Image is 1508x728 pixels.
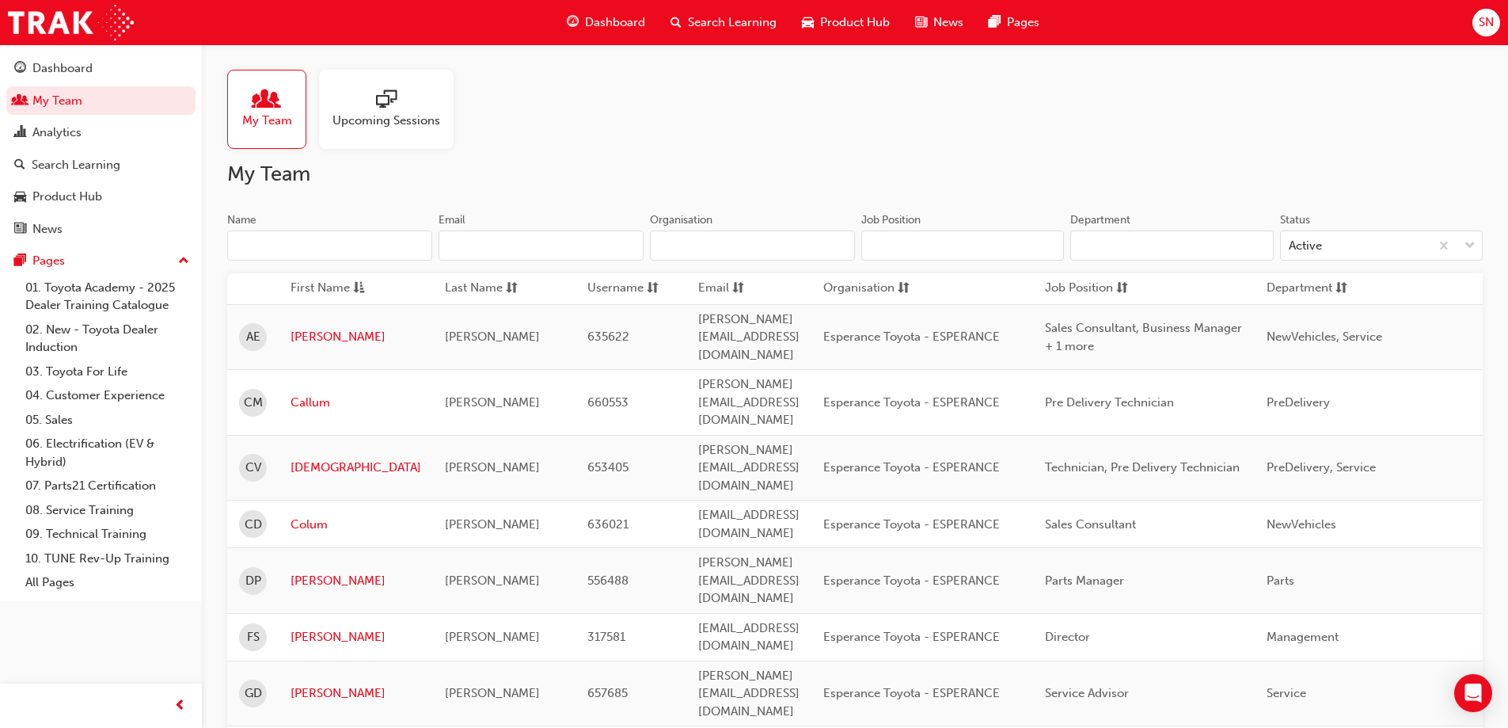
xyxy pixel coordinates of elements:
a: 03. Toyota For Life [19,360,196,384]
span: [PERSON_NAME] [445,330,540,344]
span: NewVehicles, Service [1267,330,1382,344]
a: 06. Electrification (EV & Hybrid) [19,432,196,474]
span: chart-icon [14,126,26,140]
span: Last Name [445,279,503,299]
span: sorting-icon [1116,279,1128,299]
span: up-icon [178,251,189,272]
button: Departmentsorting-icon [1267,279,1354,299]
span: AE [246,328,260,346]
div: Organisation [650,212,712,228]
a: Analytics [6,118,196,147]
input: Organisation [650,231,855,261]
span: CM [244,394,263,412]
a: Dashboard [6,54,196,83]
span: GD [245,684,262,703]
span: Management [1267,630,1339,644]
div: Status [1280,212,1310,228]
div: Department [1070,212,1130,228]
span: news-icon [915,13,927,32]
a: Colum [291,516,421,534]
span: 636021 [587,517,629,532]
span: sorting-icon [506,279,518,299]
span: Sales Consultant [1045,517,1136,532]
a: [PERSON_NAME] [291,328,421,346]
input: Department [1070,231,1273,261]
span: FS [247,628,260,646]
img: Trak [8,5,134,40]
span: SN [1479,13,1494,32]
div: News [32,220,63,238]
span: [PERSON_NAME] [445,395,540,410]
a: 09. Technical Training [19,522,196,547]
a: All Pages [19,570,196,595]
span: CV [245,459,261,477]
span: Esperance Toyota - ESPERANCE [823,460,1000,475]
span: search-icon [670,13,682,32]
span: [PERSON_NAME][EMAIL_ADDRESS][DOMAIN_NAME] [698,443,800,493]
span: Department [1267,279,1332,299]
span: My Team [242,112,292,130]
button: First Nameasc-icon [291,279,378,299]
a: News [6,215,196,244]
button: SN [1472,9,1500,36]
a: 01. Toyota Academy - 2025 Dealer Training Catalogue [19,276,196,318]
a: Search Learning [6,151,196,180]
span: sorting-icon [647,279,659,299]
span: Pages [1007,13,1039,32]
span: Sales Consultant, Business Manager + 1 more [1045,321,1242,353]
span: Technician, Pre Delivery Technician [1045,460,1240,475]
span: Search Learning [688,13,777,32]
span: 657685 [587,686,628,700]
span: Upcoming Sessions [332,112,440,130]
span: asc-icon [353,279,365,299]
span: 635622 [587,330,629,344]
span: search-icon [14,158,25,173]
span: [PERSON_NAME][EMAIL_ADDRESS][DOMAIN_NAME] [698,555,800,605]
span: [PERSON_NAME] [445,574,540,588]
button: Last Namesorting-icon [445,279,532,299]
a: [PERSON_NAME] [291,572,421,590]
a: Upcoming Sessions [319,70,466,149]
span: [PERSON_NAME] [445,630,540,644]
a: My Team [6,86,196,116]
a: car-iconProduct Hub [789,6,902,39]
a: 07. Parts21 Certification [19,474,196,498]
h2: My Team [227,162,1483,187]
a: [PERSON_NAME] [291,628,421,646]
a: guage-iconDashboard [554,6,658,39]
span: PreDelivery, Service [1267,460,1376,475]
span: pages-icon [989,13,1001,32]
div: Pages [32,252,65,270]
a: 04. Customer Experience [19,383,196,408]
a: 10. TUNE Rev-Up Training [19,547,196,571]
a: pages-iconPages [976,6,1052,39]
span: sorting-icon [732,279,744,299]
a: [DEMOGRAPHIC_DATA] [291,459,421,477]
a: 02. New - Toyota Dealer Induction [19,318,196,360]
div: Job Position [861,212,921,228]
a: Callum [291,394,421,412]
span: First Name [291,279,350,299]
span: Organisation [823,279,895,299]
span: [PERSON_NAME][EMAIL_ADDRESS][DOMAIN_NAME] [698,377,800,427]
span: car-icon [14,190,26,204]
span: news-icon [14,223,26,237]
span: CD [245,516,262,534]
span: down-icon [1464,236,1476,257]
button: Pages [6,246,196,276]
span: Esperance Toyota - ESPERANCE [823,630,1000,644]
div: Email [439,212,465,228]
button: DashboardMy TeamAnalyticsSearch LearningProduct HubNews [6,51,196,246]
input: Name [227,231,432,261]
span: PreDelivery [1267,395,1330,410]
span: Parts [1267,574,1294,588]
div: Search Learning [32,156,120,174]
span: [EMAIL_ADDRESS][DOMAIN_NAME] [698,508,800,540]
span: Job Position [1045,279,1113,299]
span: [PERSON_NAME] [445,517,540,532]
div: Dashboard [32,59,93,78]
span: people-icon [14,94,26,109]
span: Username [587,279,644,299]
div: Open Intercom Messenger [1454,674,1492,712]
